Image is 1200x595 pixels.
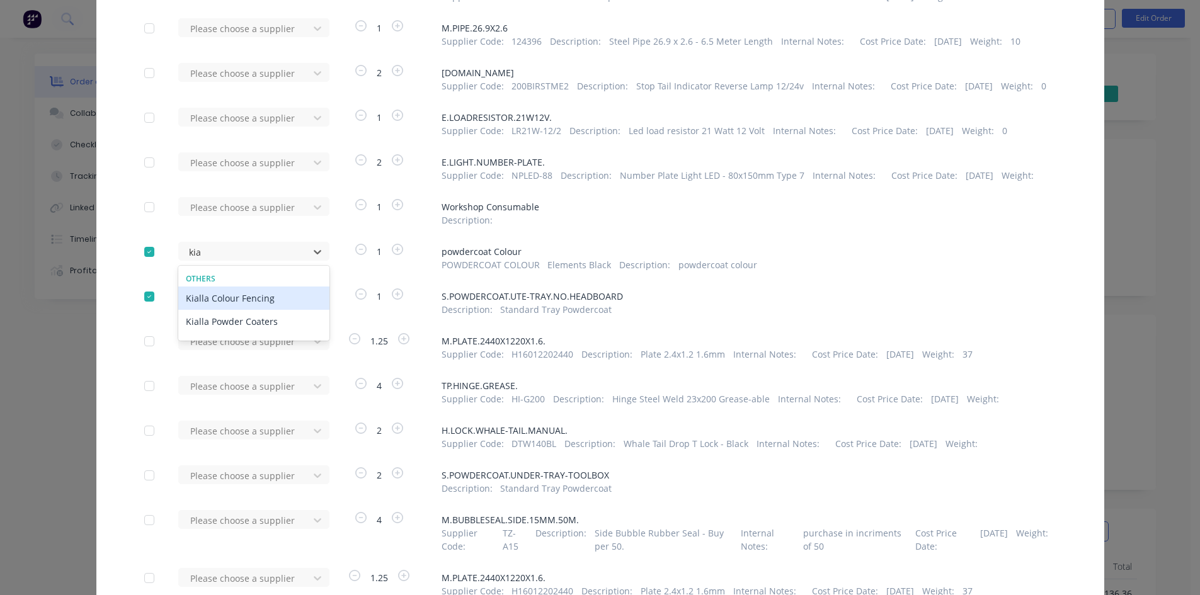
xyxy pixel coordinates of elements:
[547,258,611,271] span: Elements Black
[442,79,504,93] span: Supplier Code :
[970,35,1002,48] span: Weight :
[178,273,329,285] div: Others
[511,124,561,137] span: LR21W-12/2
[503,526,527,553] span: TZ-A15
[609,35,773,48] span: Steel Pipe 26.9 x 2.6 - 6.5 Meter Length
[442,258,540,271] span: POWDERCOAT COLOUR
[1041,79,1046,93] span: 0
[781,35,844,48] span: Internal Notes :
[966,169,993,182] span: [DATE]
[442,290,1056,303] span: S.POWDERCOAT.UTE-TRAY.NO.HEADBOARD
[915,526,972,553] span: Cost Price Date :
[946,437,978,450] span: Weight :
[178,310,329,333] div: Kialla Powder Coaters
[852,124,918,137] span: Cost Price Date :
[442,437,504,450] span: Supplier Code :
[442,124,504,137] span: Supplier Code :
[619,258,670,271] span: Description :
[629,124,765,137] span: Led load resistor 21 Watt 12 Volt
[1002,124,1007,137] span: 0
[442,213,493,227] span: Description :
[442,513,1056,526] span: M.BUBBLESEAL.SIDE.15MM.50M.
[803,526,907,553] span: purchase in incriments of 50
[363,571,396,584] span: 1.25
[773,124,836,137] span: Internal Notes :
[442,21,1056,35] span: M.PIPE.26.9X2.6
[962,124,994,137] span: Weight :
[733,348,796,361] span: Internal Notes :
[442,35,504,48] span: Supplier Code :
[612,392,770,405] span: Hinge Steel Weld 23x200 Grease-able
[835,437,901,450] span: Cost Price Date :
[636,79,804,93] span: Stop Tail Indicator Reverse Lamp 12/24v
[369,66,389,79] span: 2
[442,348,504,361] span: Supplier Code :
[369,245,389,258] span: 1
[511,348,573,361] span: H16012202440
[891,79,957,93] span: Cost Price Date :
[812,348,878,361] span: Cost Price Date :
[369,379,389,392] span: 4
[442,379,1056,392] span: TP.HINGE.GREASE.
[561,169,612,182] span: Description :
[369,513,389,526] span: 4
[581,348,632,361] span: Description :
[442,156,1056,169] span: E.LIGHT.NUMBER-PLATE.
[511,79,569,93] span: 200BIRSTME2
[813,169,876,182] span: Internal Notes :
[778,392,841,405] span: Internal Notes :
[442,169,504,182] span: Supplier Code :
[741,526,795,553] span: Internal Notes :
[442,200,1056,213] span: Workshop Consumable
[550,35,601,48] span: Description :
[442,303,493,316] span: Description :
[363,334,396,348] span: 1.25
[442,424,1056,437] span: H.LOCK.WHALE-TAIL.MANUAL.
[965,79,993,93] span: [DATE]
[1001,79,1033,93] span: Weight :
[595,526,733,553] span: Side Bubble Rubber Seal - Buy per 50.
[980,526,1008,553] span: [DATE]
[369,200,389,213] span: 1
[857,392,923,405] span: Cost Price Date :
[369,424,389,437] span: 2
[577,79,628,93] span: Description :
[910,437,937,450] span: [DATE]
[860,35,926,48] span: Cost Price Date :
[442,571,1056,584] span: M.PLATE.2440X1220X1.6.
[369,21,389,35] span: 1
[442,245,1056,258] span: powdercoat Colour
[886,348,914,361] span: [DATE]
[369,290,389,303] span: 1
[442,482,493,495] span: Description :
[511,437,556,450] span: DTW140BL
[511,169,552,182] span: NPLED-88
[1010,35,1020,48] span: 10
[624,437,748,450] span: Whale Tail Drop T Lock - Black
[369,156,389,169] span: 2
[926,124,954,137] span: [DATE]
[442,526,495,553] span: Supplier Code :
[369,468,389,482] span: 2
[757,437,820,450] span: Internal Notes :
[511,392,545,405] span: HI-G200
[931,392,959,405] span: [DATE]
[967,392,999,405] span: Weight :
[442,66,1056,79] span: [DOMAIN_NAME]
[620,169,804,182] span: Number Plate Light LED - 80x150mm Type 7
[178,286,329,310] div: Kialla Colour Fencing
[442,468,1056,482] span: S.POWDERCOAT.UNDER-TRAY-TOOLBOX
[922,348,954,361] span: Weight :
[553,392,604,405] span: Description :
[569,124,620,137] span: Description :
[369,111,389,124] span: 1
[891,169,957,182] span: Cost Price Date :
[442,111,1056,124] span: E.LOADRESISTOR.21W12V.
[812,79,875,93] span: Internal Notes :
[1016,526,1048,553] span: Weight :
[500,303,612,316] span: Standard Tray Powdercoat
[442,334,1056,348] span: M.PLATE.2440X1220X1.6.
[511,35,542,48] span: 124396
[678,258,757,271] span: powdercoat colour
[564,437,615,450] span: Description :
